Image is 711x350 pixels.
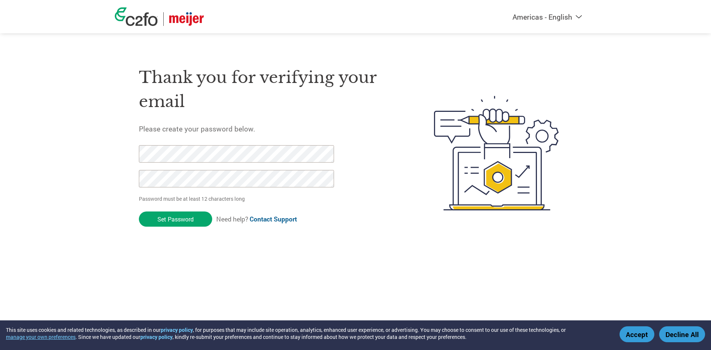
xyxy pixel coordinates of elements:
[139,124,399,133] h5: Please create your password below.
[6,333,76,340] button: manage your own preferences
[659,326,705,342] button: Decline All
[421,55,573,251] img: create-password
[140,333,173,340] a: privacy policy
[161,326,193,333] a: privacy policy
[169,12,204,26] img: Meijer
[620,326,654,342] button: Accept
[139,195,337,203] p: Password must be at least 12 characters long
[216,215,297,223] span: Need help?
[115,7,158,26] img: c2fo logo
[250,215,297,223] a: Contact Support
[139,211,212,227] input: Set Password
[6,326,609,340] div: This site uses cookies and related technologies, as described in our , for purposes that may incl...
[139,66,399,113] h1: Thank you for verifying your email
